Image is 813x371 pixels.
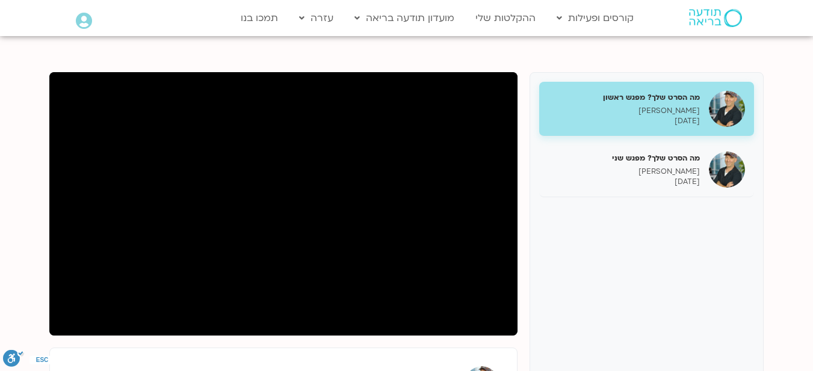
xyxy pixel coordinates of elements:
a: מועדון תודעה בריאה [348,7,460,29]
a: קורסים ופעילות [551,7,640,29]
p: [PERSON_NAME] [548,167,700,177]
a: תמכו בנו [235,7,284,29]
p: [DATE] [548,116,700,126]
h5: מה הסרט שלך? מפגש ראשון [548,92,700,103]
img: מה הסרט שלך? מפגש ראשון [709,91,745,127]
img: תודעה בריאה [689,9,742,27]
a: ההקלטות שלי [469,7,542,29]
img: מה הסרט שלך? מפגש שני [709,152,745,188]
a: עזרה [293,7,339,29]
p: [PERSON_NAME] [548,106,700,116]
p: [DATE] [548,177,700,187]
h5: מה הסרט שלך? מפגש שני [548,153,700,164]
